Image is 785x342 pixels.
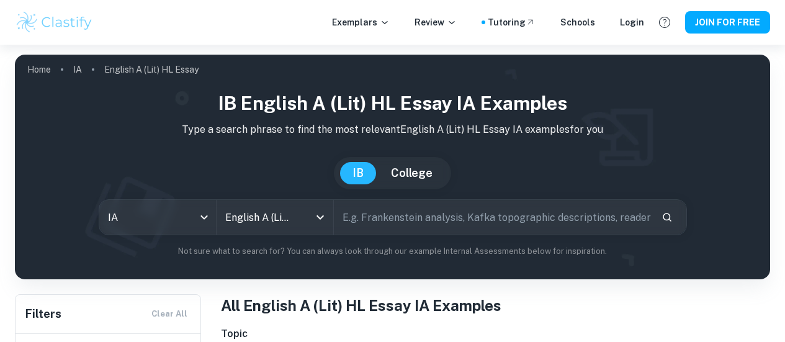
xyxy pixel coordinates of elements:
[379,162,445,184] button: College
[25,245,760,258] p: Not sure what to search for? You can always look through our example Internal Assessments below f...
[332,16,390,29] p: Exemplars
[73,61,82,78] a: IA
[25,89,760,117] h1: IB English A (Lit) HL Essay IA examples
[685,11,770,34] button: JOIN FOR FREE
[560,16,595,29] a: Schools
[104,63,199,76] p: English A (Lit) HL Essay
[334,200,652,235] input: E.g. Frankenstein analysis, Kafka topographic descriptions, reader's perception...
[15,10,94,35] img: Clastify logo
[654,12,675,33] button: Help and Feedback
[27,61,51,78] a: Home
[620,16,644,29] a: Login
[657,207,678,228] button: Search
[221,326,770,341] h6: Topic
[340,162,376,184] button: IB
[25,122,760,137] p: Type a search phrase to find the most relevant English A (Lit) HL Essay IA examples for you
[415,16,457,29] p: Review
[99,200,216,235] div: IA
[25,305,61,323] h6: Filters
[488,16,536,29] a: Tutoring
[15,55,770,279] img: profile cover
[312,209,329,226] button: Open
[221,294,770,317] h1: All English A (Lit) HL Essay IA Examples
